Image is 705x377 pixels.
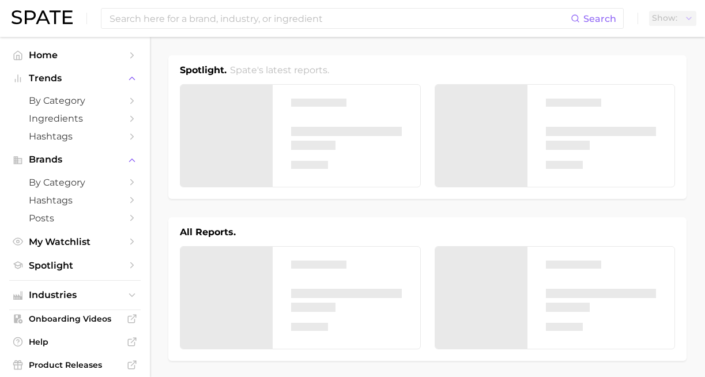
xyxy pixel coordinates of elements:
input: Search here for a brand, industry, or ingredient [108,9,571,28]
span: Industries [29,290,121,300]
button: Brands [9,151,141,168]
span: Hashtags [29,195,121,206]
span: Hashtags [29,131,121,142]
a: by Category [9,174,141,191]
a: Hashtags [9,191,141,209]
a: Product Releases [9,356,141,374]
span: Trends [29,73,121,84]
span: Home [29,50,121,61]
a: Posts [9,209,141,227]
span: Posts [29,213,121,224]
img: SPATE [12,10,73,24]
a: Help [9,333,141,350]
span: Product Releases [29,360,121,370]
button: Industries [9,286,141,304]
a: Home [9,46,141,64]
a: My Watchlist [9,233,141,251]
button: Show [649,11,696,26]
button: Trends [9,70,141,87]
span: Search [583,13,616,24]
span: Spotlight [29,260,121,271]
h2: Spate's latest reports. [230,63,329,77]
span: Ingredients [29,113,121,124]
span: My Watchlist [29,236,121,247]
span: Onboarding Videos [29,314,121,324]
span: Brands [29,154,121,165]
span: by Category [29,95,121,106]
span: by Category [29,177,121,188]
a: Onboarding Videos [9,310,141,327]
a: by Category [9,92,141,110]
h1: Spotlight. [180,63,227,77]
a: Spotlight [9,257,141,274]
span: Show [652,15,677,21]
a: Hashtags [9,127,141,145]
span: Help [29,337,121,347]
a: Ingredients [9,110,141,127]
h1: All Reports. [180,225,236,239]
